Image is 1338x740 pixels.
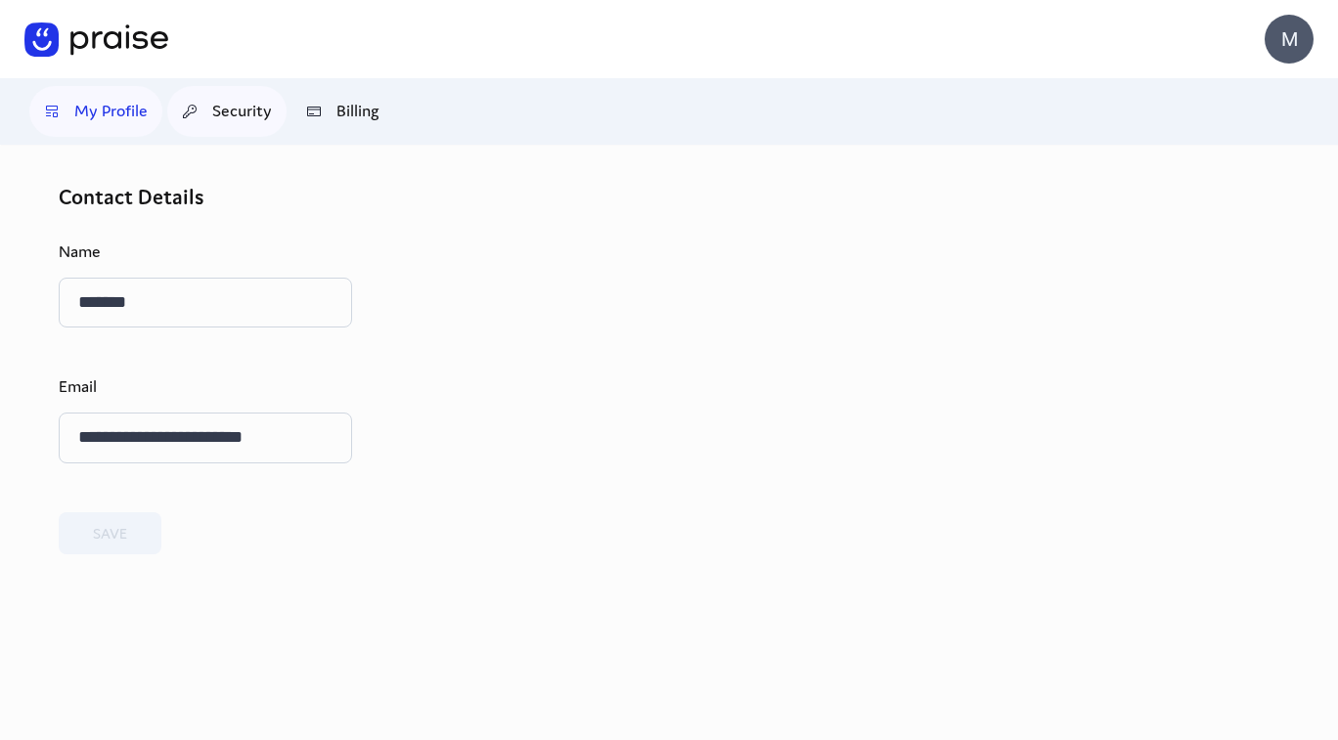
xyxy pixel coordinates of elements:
a: Security [167,86,287,137]
img: logo [24,22,59,57]
span: My Profile [74,101,148,122]
span: Security [212,101,272,122]
a: My Profile [29,86,162,137]
div: Email [59,376,352,398]
a: Billing [291,86,394,137]
span: Contact Details [59,184,204,211]
span: Billing [336,101,379,122]
div: Name [59,241,352,263]
img: logo-type [70,22,168,57]
div: M [1265,15,1314,64]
